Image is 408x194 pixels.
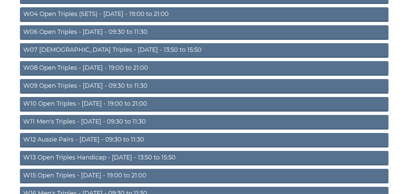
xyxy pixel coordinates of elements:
a: W10 Open Triples - [DATE] - 19:00 to 21:00 [20,97,388,112]
a: W07 [DEMOGRAPHIC_DATA] Triples - [DATE] - 13:50 to 15:50 [20,43,388,58]
a: W13 Open Triples Handicap - [DATE] - 13:50 to 15:50 [20,151,388,165]
a: W12 Aussie Pairs - [DATE] - 09:30 to 11:30 [20,133,388,147]
a: W11 Men's Triples - [DATE] - 09:30 to 11:30 [20,115,388,130]
a: W08 Open Triples - [DATE] - 19:00 to 21:00 [20,61,388,76]
a: W09 Open Triples - [DATE] - 09:30 to 11:30 [20,79,388,94]
a: W06 Open Triples - [DATE] - 09:30 to 11:30 [20,25,388,40]
a: W04 Open Triples (SETS) - [DATE] - 19:00 to 21:00 [20,7,388,22]
a: W15 Open Triples - [DATE] - 19:00 to 21:00 [20,169,388,183]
